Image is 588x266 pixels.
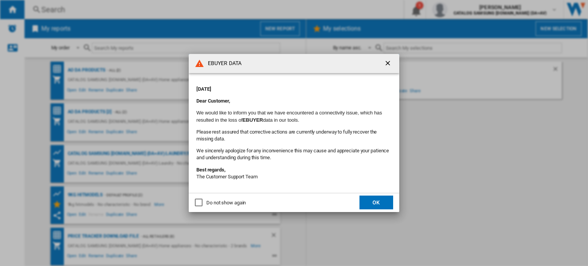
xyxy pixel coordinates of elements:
[195,199,246,206] md-checkbox: Do not show again
[204,60,242,67] h4: EBUYER DATA
[196,86,211,92] strong: [DATE]
[243,117,263,123] b: EBUYER
[384,59,393,69] ng-md-icon: getI18NText('BUTTONS.CLOSE_DIALOG')
[206,199,246,206] div: Do not show again
[196,166,392,180] p: The Customer Support Team
[196,129,392,142] p: Please rest assured that corrective actions are currently underway to fully recover the missing d...
[263,117,299,123] font: data in our tools.
[381,56,396,71] button: getI18NText('BUTTONS.CLOSE_DIALOG')
[359,196,393,209] button: OK
[196,167,225,173] strong: Best regards,
[196,110,382,122] font: We would like to inform you that we have encountered a connectivity issue, which has resulted in ...
[196,98,230,104] strong: Dear Customer,
[196,147,392,161] p: We sincerely apologize for any inconvenience this may cause and appreciate your patience and unde...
